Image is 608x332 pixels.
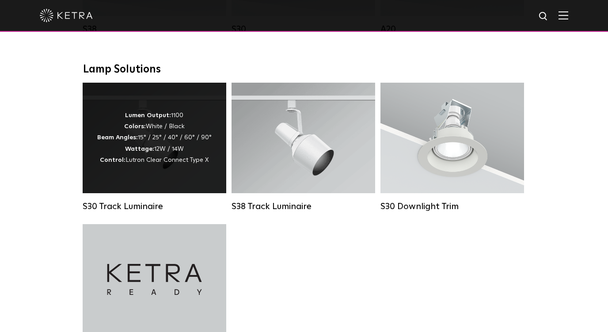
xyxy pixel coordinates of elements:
img: search icon [538,11,549,22]
img: ketra-logo-2019-white [40,9,93,22]
div: 1100 White / Black 15° / 25° / 40° / 60° / 90° 12W / 14W [97,110,212,166]
strong: Lumen Output: [125,112,171,118]
strong: Colors: [124,123,146,130]
a: S30 Downlight Trim S30 Downlight Trim [380,83,524,211]
a: S38 Track Luminaire Lumen Output:1100Colors:White / BlackBeam Angles:10° / 25° / 40° / 60°Wattage... [232,83,375,211]
div: Lamp Solutions [83,63,525,76]
strong: Wattage: [125,146,154,152]
span: Lutron Clear Connect Type X [125,157,209,163]
a: S30 Track Luminaire Lumen Output:1100Colors:White / BlackBeam Angles:15° / 25° / 40° / 60° / 90°W... [83,83,226,211]
div: S30 Track Luminaire [83,201,226,212]
div: S30 Downlight Trim [380,201,524,212]
strong: Beam Angles: [97,134,138,141]
strong: Control: [100,157,125,163]
div: S38 Track Luminaire [232,201,375,212]
img: Hamburger%20Nav.svg [559,11,568,19]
